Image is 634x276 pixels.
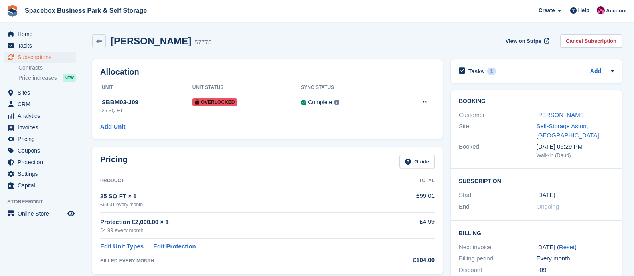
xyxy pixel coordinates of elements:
[4,40,76,51] a: menu
[506,37,541,45] span: View on Stripe
[4,122,76,133] a: menu
[18,64,76,72] a: Contracts
[100,218,373,227] div: Protection £2,000.00 × 1
[100,175,373,187] th: Product
[537,191,555,200] time: 2024-10-19 00:00:00 UTC
[194,38,211,47] div: 57775
[4,99,76,110] a: menu
[487,68,496,75] div: 1
[18,157,66,168] span: Protection
[537,243,614,252] div: [DATE] ( )
[18,87,66,98] span: Sites
[459,111,537,120] div: Customer
[459,191,537,200] div: Start
[4,28,76,40] a: menu
[4,157,76,168] a: menu
[100,122,125,131] a: Add Unit
[459,177,614,185] h2: Subscription
[18,28,66,40] span: Home
[4,208,76,219] a: menu
[4,168,76,179] a: menu
[100,67,435,77] h2: Allocation
[18,74,57,82] span: Price increases
[18,145,66,156] span: Coupons
[100,201,373,208] div: £99.01 every month
[334,100,339,105] img: icon-info-grey-7440780725fd019a000dd9b08b2336e03edf1995a4989e88bcd33f0948082b44.svg
[4,145,76,156] a: menu
[4,87,76,98] a: menu
[578,6,589,14] span: Help
[4,52,76,63] a: menu
[18,208,66,219] span: Online Store
[373,187,435,212] td: £99.01
[18,40,66,51] span: Tasks
[597,6,605,14] img: Avishka Chauhan
[111,36,191,46] h2: [PERSON_NAME]
[18,180,66,191] span: Capital
[102,98,192,107] div: SBBM03-J09
[18,122,66,133] span: Invoices
[18,73,76,82] a: Price increases NEW
[373,175,435,187] th: Total
[537,254,614,263] div: Every month
[459,122,537,140] div: Site
[100,192,373,201] div: 25 SQ FT × 1
[459,202,537,212] div: End
[18,168,66,179] span: Settings
[102,107,192,114] div: 25 SQ FT
[192,81,301,94] th: Unit Status
[100,242,144,251] a: Edit Unit Types
[373,213,435,239] td: £4.99
[22,4,150,17] a: Spacebox Business Park & Self Storage
[399,155,435,168] a: Guide
[590,67,601,76] a: Add
[539,6,555,14] span: Create
[153,242,196,251] a: Edit Protection
[606,7,627,15] span: Account
[537,266,614,275] div: j-09
[459,98,614,105] h2: Booking
[18,110,66,121] span: Analytics
[559,244,575,250] a: Reset
[537,142,614,151] div: [DATE] 05:29 PM
[66,209,76,218] a: Preview store
[4,110,76,121] a: menu
[537,123,599,139] a: Self-Storage Aston, [GEOGRAPHIC_DATA]
[18,133,66,145] span: Pricing
[468,68,484,75] h2: Tasks
[459,229,614,237] h2: Billing
[373,256,435,265] div: £104.00
[7,198,80,206] span: Storefront
[192,98,237,106] span: Overlocked
[459,254,537,263] div: Billing period
[308,98,332,107] div: Complete
[537,151,614,159] div: Walk-in (Daud)
[537,203,559,210] span: Ongoing
[100,226,373,234] div: £4.99 every month
[63,74,76,82] div: NEW
[100,155,128,168] h2: Pricing
[560,34,622,48] a: Cancel Subscription
[6,5,18,17] img: stora-icon-8386f47178a22dfd0bd8f6a31ec36ba5ce8667c1dd55bd0f319d3a0aa187defe.svg
[459,142,537,159] div: Booked
[100,81,192,94] th: Unit
[301,81,394,94] th: Sync Status
[4,133,76,145] a: menu
[502,34,551,48] a: View on Stripe
[4,180,76,191] a: menu
[100,257,373,264] div: BILLED EVERY MONTH
[459,266,537,275] div: Discount
[18,99,66,110] span: CRM
[459,243,537,252] div: Next invoice
[537,111,586,118] a: [PERSON_NAME]
[18,52,66,63] span: Subscriptions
